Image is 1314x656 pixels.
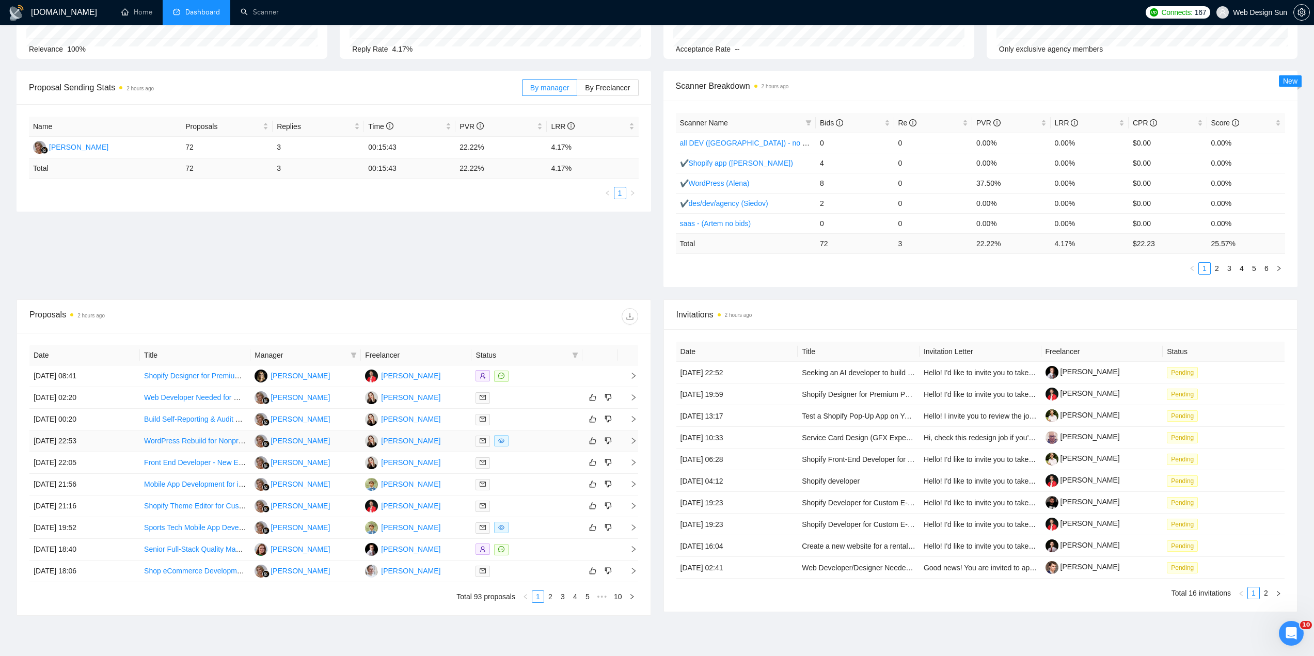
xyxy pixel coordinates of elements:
[1046,496,1058,509] img: c1XGIR80b-ujuyfVcW6A3kaqzQZRcZzackAGyi0NecA1iqtpIyJxhaP9vgsW63mpYE
[29,117,181,137] th: Name
[255,456,267,469] img: MC
[271,543,330,555] div: [PERSON_NAME]
[349,347,359,363] span: filter
[587,435,599,447] button: like
[602,500,614,512] button: dislike
[255,435,267,447] img: MC
[1046,563,1120,571] a: [PERSON_NAME]
[1167,563,1202,571] a: Pending
[144,393,306,402] a: Web Developer Needed for Website Enhancement
[605,567,612,575] span: dislike
[365,458,440,466] a: AL[PERSON_NAME]
[1051,133,1129,153] td: 0.00%
[680,199,768,207] a: ✔des/dev/agency (Siedov)
[1294,8,1309,17] span: setting
[622,308,638,325] button: download
[33,142,108,151] a: MC[PERSON_NAME]
[589,523,596,532] span: like
[594,590,610,603] li: Next 5 Pages
[544,590,557,603] li: 2
[262,462,270,469] img: gigradar-bm.png
[144,567,428,575] a: Shop eCommerce Development inside a existing Page WooCommerce Shopify or others
[569,591,581,602] a: 4
[1198,262,1211,275] li: 1
[1046,366,1058,379] img: c1gL6zrSnaLfgYKYkFATEphuZ1VZNvXqd9unVblrKUqv_id2bBPzeby3fquoX2mwdg
[1293,4,1310,21] button: setting
[255,478,267,491] img: MC
[1273,262,1285,275] button: right
[1167,410,1198,422] span: Pending
[676,45,731,53] span: Acceptance Rate
[547,137,638,158] td: 4.17%
[271,370,330,381] div: [PERSON_NAME]
[365,545,440,553] a: YY[PERSON_NAME]
[836,119,843,126] span: info-circle
[993,119,1001,126] span: info-circle
[999,45,1103,53] span: Only exclusive agency members
[144,523,468,532] a: Sports Tech Mobile App Developer (AR + Social) – iOS/Android Full Buildbile app with AR capabilities
[1129,133,1207,153] td: $0.00
[1276,265,1282,271] span: right
[1167,540,1198,552] span: Pending
[480,438,486,444] span: mail
[271,413,330,425] div: [PERSON_NAME]
[381,500,440,511] div: [PERSON_NAME]
[802,412,949,420] a: Test a Shopify Pop-Up App on Your Live Store
[1236,262,1248,275] li: 4
[271,522,330,533] div: [PERSON_NAME]
[1167,497,1198,508] span: Pending
[605,437,612,445] span: dislike
[255,414,330,423] a: MC[PERSON_NAME]
[1195,7,1206,18] span: 167
[816,133,894,153] td: 0
[181,137,273,158] td: 72
[255,413,267,426] img: MC
[1161,7,1192,18] span: Connects:
[1261,263,1272,274] a: 6
[480,481,486,487] span: mail
[144,458,351,467] a: Front End Developer - New Ecommerce Site - SEO Optimisation
[365,435,378,447] img: AL
[626,590,638,603] button: right
[1260,587,1272,599] a: 2
[477,122,484,130] span: info-circle
[255,458,330,466] a: MC[PERSON_NAME]
[680,119,728,127] span: Scanner Name
[1167,541,1202,550] a: Pending
[1046,519,1120,527] a: [PERSON_NAME]
[1272,587,1285,599] li: Next Page
[1046,431,1058,444] img: c1pZJS8kLbrTMT8S6mlGyAY1_-cwt7w-mHy4hEAlKaYqn0LChNapOLa6Rq74q1bNfe
[381,392,440,403] div: [PERSON_NAME]
[365,391,378,404] img: AL
[352,45,388,53] span: Reply Rate
[365,501,440,509] a: AT[PERSON_NAME]
[1232,119,1239,126] span: info-circle
[551,122,575,131] span: LRR
[271,478,330,490] div: [PERSON_NAME]
[271,457,330,468] div: [PERSON_NAME]
[1046,388,1058,401] img: c1gYzaiHUxzr9pyMKNIHxZ8zNyqQY9LeMr9TiodOxNT0d-ipwb5dqWQRi3NaJcazU8
[262,570,270,578] img: gigradar-bm.png
[365,371,440,379] a: AT[PERSON_NAME]
[1046,409,1058,422] img: c1f-kBrpeLLQlYQU1JMXi7Yi9fYPdwBiUYSzC5Knmlia133GU2h2Zebjmw0dh6Orq6
[381,413,440,425] div: [PERSON_NAME]
[587,521,599,534] button: like
[1283,77,1297,85] span: New
[1300,621,1312,629] span: 10
[381,565,440,577] div: [PERSON_NAME]
[144,415,401,423] a: Build Self-Reporting & Audit Website (WordPress, Gamification, Data Reporting)
[802,477,860,485] a: Shopify developer
[181,117,273,137] th: Proposals
[816,153,894,173] td: 4
[1046,498,1120,506] a: [PERSON_NAME]
[365,521,378,534] img: IT
[365,566,440,574] a: IS[PERSON_NAME]
[1150,119,1157,126] span: info-circle
[602,413,614,425] button: dislike
[610,590,626,603] li: 10
[262,419,270,426] img: gigradar-bm.png
[605,458,612,467] span: dislike
[605,415,612,423] span: dislike
[1275,590,1281,597] span: right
